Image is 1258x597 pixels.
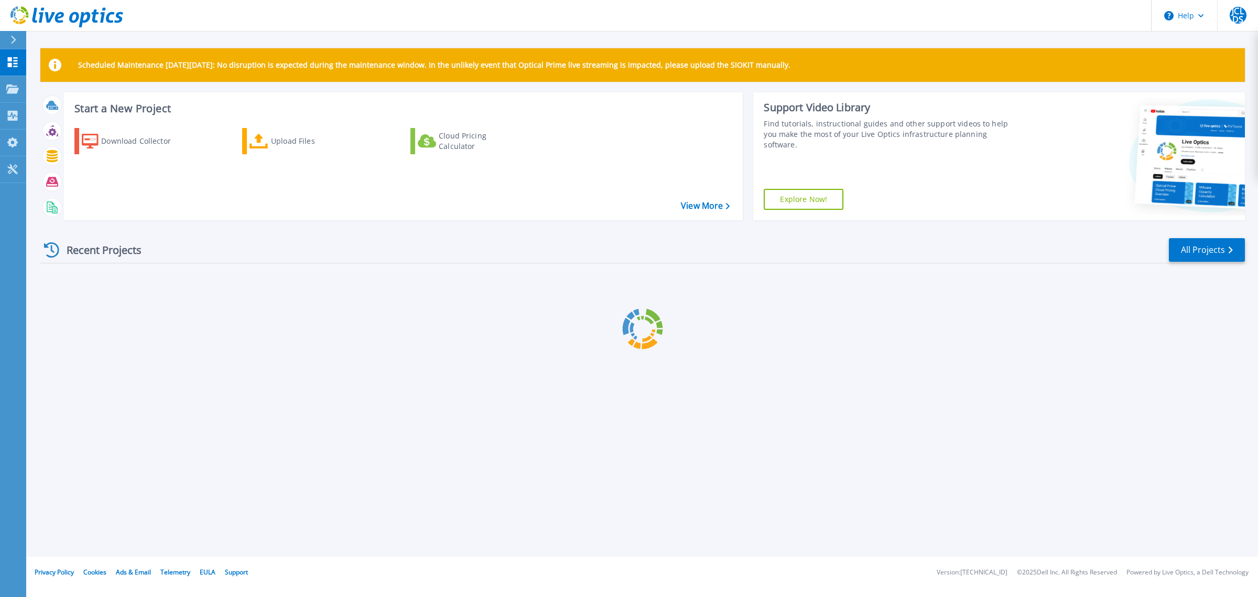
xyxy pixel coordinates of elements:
[225,568,248,577] a: Support
[101,131,185,152] div: Download Collector
[1126,569,1249,576] li: Powered by Live Optics, a Dell Technology
[681,201,730,211] a: View More
[242,128,359,154] a: Upload Files
[78,61,790,69] p: Scheduled Maintenance [DATE][DATE]: No disruption is expected during the maintenance window. In t...
[764,189,843,210] a: Explore Now!
[439,131,523,152] div: Cloud Pricing Calculator
[40,237,156,263] div: Recent Projects
[410,128,527,154] a: Cloud Pricing Calculator
[1017,569,1117,576] li: © 2025 Dell Inc. All Rights Reserved
[74,103,730,114] h3: Start a New Project
[83,568,106,577] a: Cookies
[1169,238,1245,262] a: All Projects
[937,569,1007,576] li: Version: [TECHNICAL_ID]
[271,131,355,152] div: Upload Files
[74,128,191,154] a: Download Collector
[764,119,1017,150] div: Find tutorials, instructional guides and other support videos to help you make the most of your L...
[35,568,74,577] a: Privacy Policy
[1230,7,1246,24] span: JCLDS
[764,101,1017,114] div: Support Video Library
[200,568,215,577] a: EULA
[116,568,151,577] a: Ads & Email
[160,568,190,577] a: Telemetry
